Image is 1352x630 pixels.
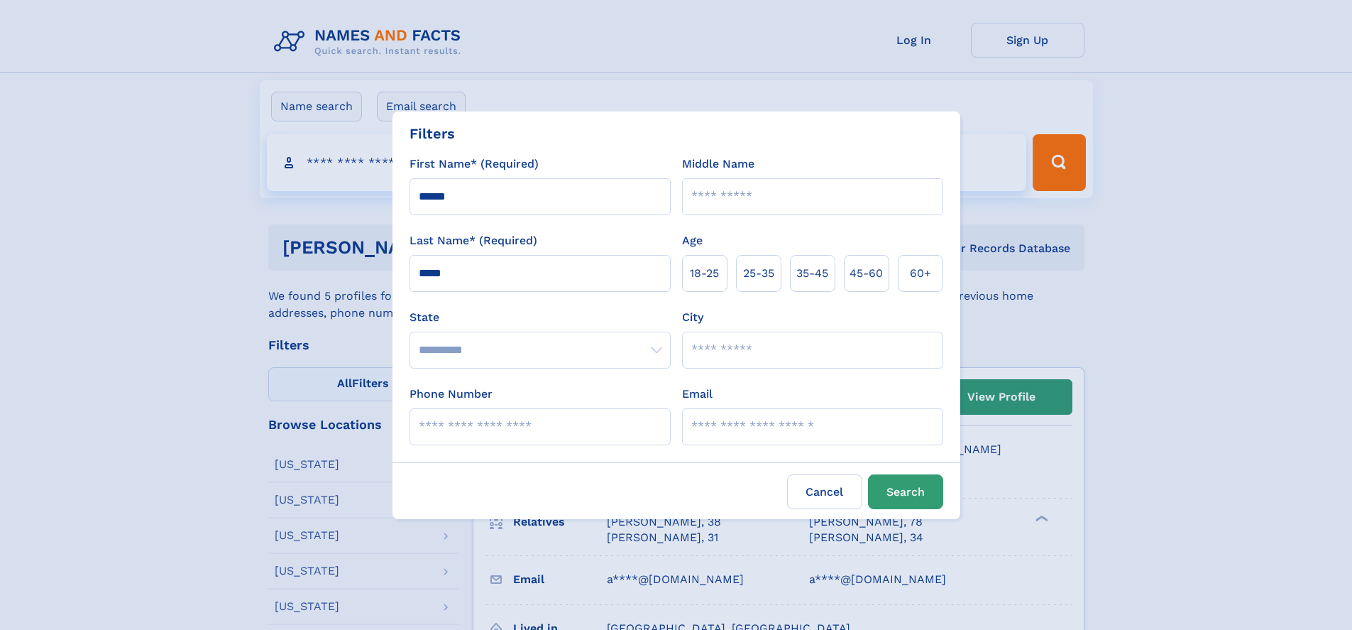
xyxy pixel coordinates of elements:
label: First Name* (Required) [410,156,539,173]
span: 60+ [910,265,931,282]
label: City [682,309,703,326]
label: Email [682,386,713,403]
button: Search [868,474,943,509]
div: Filters [410,123,455,144]
span: 45‑60 [850,265,883,282]
label: Last Name* (Required) [410,232,537,249]
label: Age [682,232,703,249]
label: Phone Number [410,386,493,403]
span: 25‑35 [743,265,774,282]
label: Middle Name [682,156,754,173]
span: 18‑25 [690,265,719,282]
label: Cancel [787,474,862,509]
label: State [410,309,671,326]
span: 35‑45 [796,265,828,282]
